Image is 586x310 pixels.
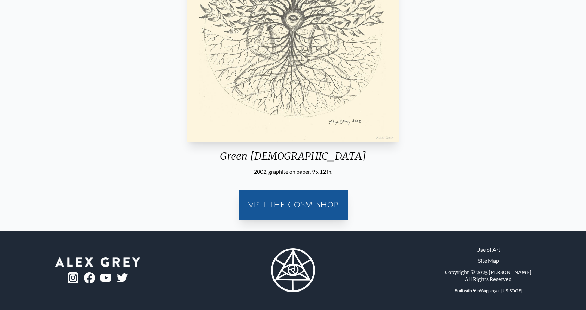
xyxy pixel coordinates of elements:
[100,274,111,282] img: youtube-logo.png
[185,150,401,168] div: Green [DEMOGRAPHIC_DATA]
[478,257,499,265] a: Site Map
[445,269,532,276] div: Copyright © 2025 [PERSON_NAME]
[476,246,500,254] a: Use of Art
[480,288,522,293] a: Wappinger, [US_STATE]
[465,276,512,283] div: All Rights Reserved
[243,194,344,216] a: Visit the CoSM Shop
[452,285,525,296] div: Built with ❤ in
[185,168,401,176] div: 2002, graphite on paper, 9 x 12 in.
[68,272,78,283] img: ig-logo.png
[117,273,128,282] img: twitter-logo.png
[84,272,95,283] img: fb-logo.png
